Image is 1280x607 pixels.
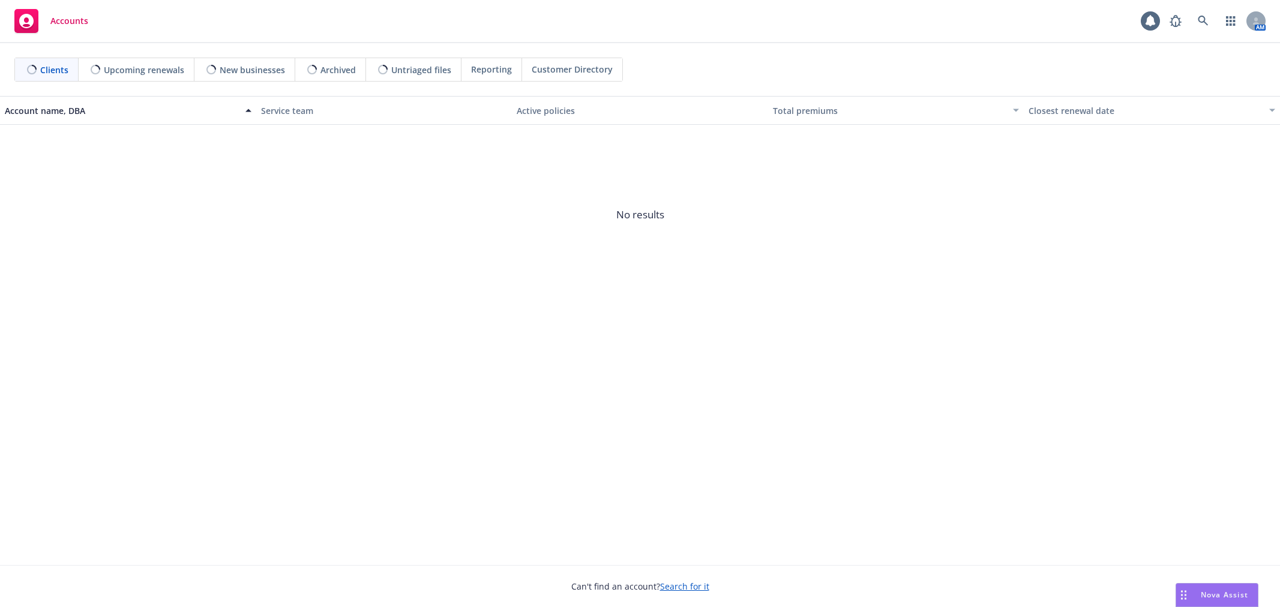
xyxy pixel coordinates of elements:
a: Report a Bug [1164,9,1188,33]
button: Nova Assist [1176,583,1258,607]
div: Drag to move [1176,584,1191,606]
div: Service team [261,104,508,117]
div: Total premiums [773,104,1006,117]
button: Active policies [512,96,768,125]
button: Service team [256,96,512,125]
span: Nova Assist [1201,590,1248,600]
a: Search for it [660,581,709,592]
div: Active policies [517,104,763,117]
a: Switch app [1219,9,1243,33]
span: Upcoming renewals [104,64,184,76]
span: Archived [320,64,356,76]
span: Can't find an account? [571,580,709,593]
span: Clients [40,64,68,76]
a: Search [1191,9,1215,33]
a: Accounts [10,4,93,38]
span: New businesses [220,64,285,76]
button: Closest renewal date [1024,96,1280,125]
div: Closest renewal date [1029,104,1262,117]
span: Reporting [471,63,512,76]
div: Account name, DBA [5,104,238,117]
span: Customer Directory [532,63,613,76]
button: Total premiums [768,96,1024,125]
span: Accounts [50,16,88,26]
span: Untriaged files [391,64,451,76]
